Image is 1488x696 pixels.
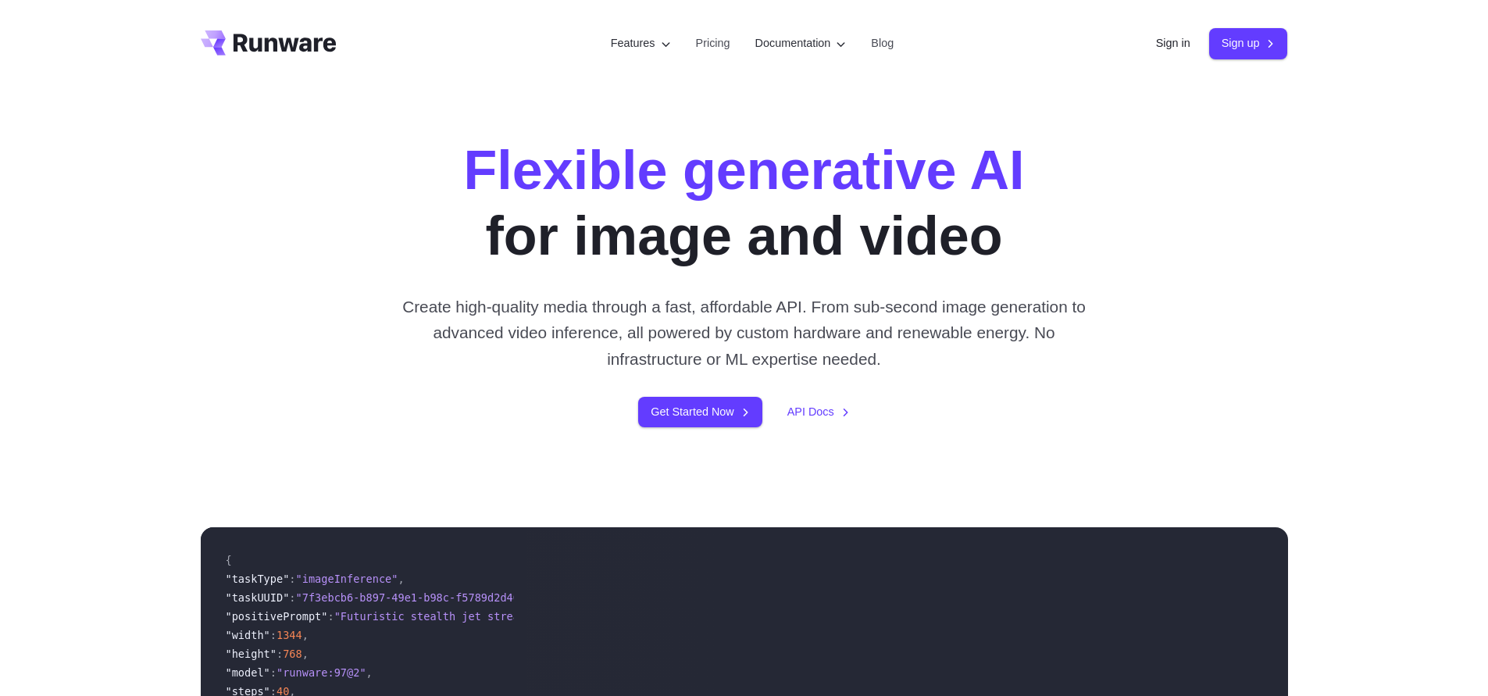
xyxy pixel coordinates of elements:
span: 1344 [277,629,302,641]
span: "height" [226,648,277,660]
span: "width" [226,629,270,641]
span: "7f3ebcb6-b897-49e1-b98c-f5789d2d40d7" [296,591,539,604]
span: , [302,648,309,660]
a: Sign in [1156,34,1190,52]
a: Get Started Now [638,397,762,427]
span: : [289,591,295,604]
span: "positivePrompt" [226,610,328,623]
span: "Futuristic stealth jet streaking through a neon-lit cityscape with glowing purple exhaust" [334,610,916,623]
label: Features [611,34,671,52]
span: : [277,648,283,660]
h1: for image and video [463,137,1024,269]
span: { [226,554,232,566]
span: 768 [283,648,302,660]
span: "model" [226,666,270,679]
span: : [270,666,277,679]
a: Pricing [696,34,730,52]
strong: Flexible generative AI [463,140,1024,201]
span: : [289,573,295,585]
label: Documentation [755,34,847,52]
a: Blog [871,34,894,52]
a: API Docs [787,403,850,421]
span: "imageInference" [296,573,398,585]
span: : [327,610,334,623]
span: , [366,666,373,679]
span: : [270,629,277,641]
a: Go to / [201,30,337,55]
span: , [398,573,404,585]
span: "runware:97@2" [277,666,366,679]
span: "taskUUID" [226,591,290,604]
p: Create high-quality media through a fast, affordable API. From sub-second image generation to adv... [396,294,1092,372]
span: , [302,629,309,641]
a: Sign up [1209,28,1288,59]
span: "taskType" [226,573,290,585]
